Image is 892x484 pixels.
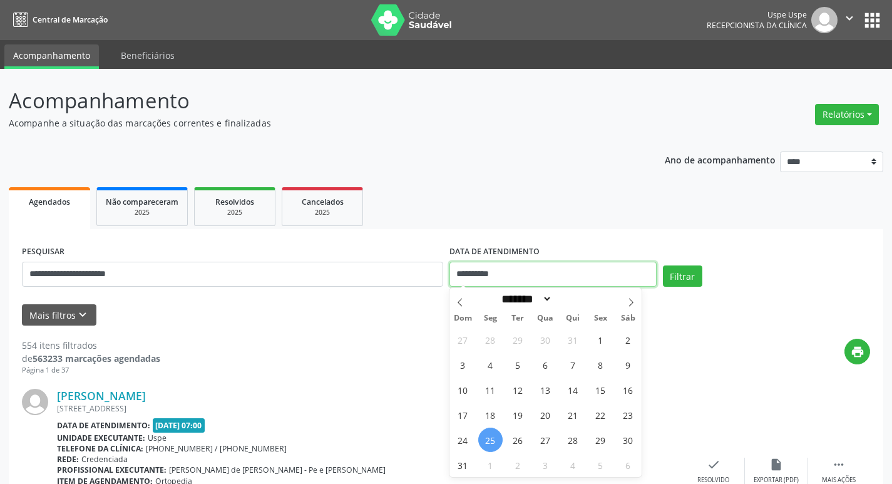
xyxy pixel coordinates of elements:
b: Rede: [57,454,79,465]
span: Setembro 4, 2025 [561,453,585,477]
i:  [832,458,846,471]
span: Julho 28, 2025 [478,327,503,352]
i: insert_drive_file [769,458,783,471]
span: Agosto 1, 2025 [588,327,613,352]
input: Year [552,292,593,306]
span: Agosto 7, 2025 [561,353,585,377]
div: 2025 [291,208,354,217]
span: Agosto 31, 2025 [451,453,475,477]
img: img [22,389,48,415]
span: Agosto 8, 2025 [588,353,613,377]
label: PESQUISAR [22,242,64,262]
span: Agosto 16, 2025 [616,378,640,402]
span: [PHONE_NUMBER] / [PHONE_NUMBER] [146,443,287,454]
span: Agosto 12, 2025 [506,378,530,402]
i: print [851,345,864,359]
select: Month [498,292,553,306]
span: Agosto 24, 2025 [451,428,475,452]
span: Agosto 3, 2025 [451,353,475,377]
span: Julho 30, 2025 [533,327,558,352]
span: Uspe [148,433,167,443]
span: Dom [449,314,477,322]
span: Agosto 10, 2025 [451,378,475,402]
span: Julho 27, 2025 [451,327,475,352]
span: Setembro 2, 2025 [506,453,530,477]
span: Agosto 22, 2025 [588,403,613,427]
i: check [707,458,720,471]
span: Agosto 25, 2025 [478,428,503,452]
span: [DATE] 07:00 [153,418,205,433]
div: de [22,352,160,365]
span: Não compareceram [106,197,178,207]
span: Setembro 6, 2025 [616,453,640,477]
strong: 563233 marcações agendadas [33,353,160,364]
span: Agosto 17, 2025 [451,403,475,427]
img: img [811,7,838,33]
div: Página 1 de 37 [22,365,160,376]
button: Relatórios [815,104,879,125]
span: Agendados [29,197,70,207]
b: Telefone da clínica: [57,443,143,454]
a: Acompanhamento [4,44,99,69]
p: Ano de acompanhamento [665,152,776,167]
i:  [843,11,856,25]
div: 2025 [106,208,178,217]
span: [PERSON_NAME] de [PERSON_NAME] - Pe e [PERSON_NAME] [169,465,386,475]
p: Acompanhamento [9,85,621,116]
span: Agosto 5, 2025 [506,353,530,377]
span: Setembro 3, 2025 [533,453,558,477]
span: Resolvidos [215,197,254,207]
span: Credenciada [81,454,128,465]
span: Agosto 26, 2025 [506,428,530,452]
span: Seg [476,314,504,322]
span: Agosto 27, 2025 [533,428,558,452]
div: [STREET_ADDRESS] [57,403,682,414]
span: Agosto 29, 2025 [588,428,613,452]
span: Agosto 2, 2025 [616,327,640,352]
span: Agosto 30, 2025 [616,428,640,452]
p: Acompanhe a situação das marcações correntes e finalizadas [9,116,621,130]
a: Central de Marcação [9,9,108,30]
span: Setembro 1, 2025 [478,453,503,477]
b: Data de atendimento: [57,420,150,431]
span: Agosto 15, 2025 [588,378,613,402]
span: Agosto 23, 2025 [616,403,640,427]
b: Profissional executante: [57,465,167,475]
span: Agosto 21, 2025 [561,403,585,427]
span: Agosto 28, 2025 [561,428,585,452]
i: keyboard_arrow_down [76,308,90,322]
a: [PERSON_NAME] [57,389,146,403]
span: Central de Marcação [33,14,108,25]
button: Mais filtroskeyboard_arrow_down [22,304,96,326]
span: Qua [531,314,559,322]
div: Uspe Uspe [707,9,807,20]
label: DATA DE ATENDIMENTO [449,242,540,262]
div: 2025 [203,208,266,217]
span: Agosto 18, 2025 [478,403,503,427]
span: Agosto 4, 2025 [478,353,503,377]
span: Agosto 11, 2025 [478,378,503,402]
span: Sex [587,314,614,322]
a: Beneficiários [112,44,183,66]
span: Agosto 9, 2025 [616,353,640,377]
button: Filtrar [663,265,702,287]
span: Cancelados [302,197,344,207]
span: Agosto 6, 2025 [533,353,558,377]
span: Agosto 19, 2025 [506,403,530,427]
span: Julho 29, 2025 [506,327,530,352]
span: Julho 31, 2025 [561,327,585,352]
span: Agosto 20, 2025 [533,403,558,427]
div: 554 itens filtrados [22,339,160,352]
span: Recepcionista da clínica [707,20,807,31]
button: apps [861,9,883,31]
span: Sáb [614,314,642,322]
b: Unidade executante: [57,433,145,443]
button:  [838,7,861,33]
span: Ter [504,314,531,322]
span: Agosto 14, 2025 [561,378,585,402]
button: print [844,339,870,364]
span: Setembro 5, 2025 [588,453,613,477]
span: Qui [559,314,587,322]
span: Agosto 13, 2025 [533,378,558,402]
